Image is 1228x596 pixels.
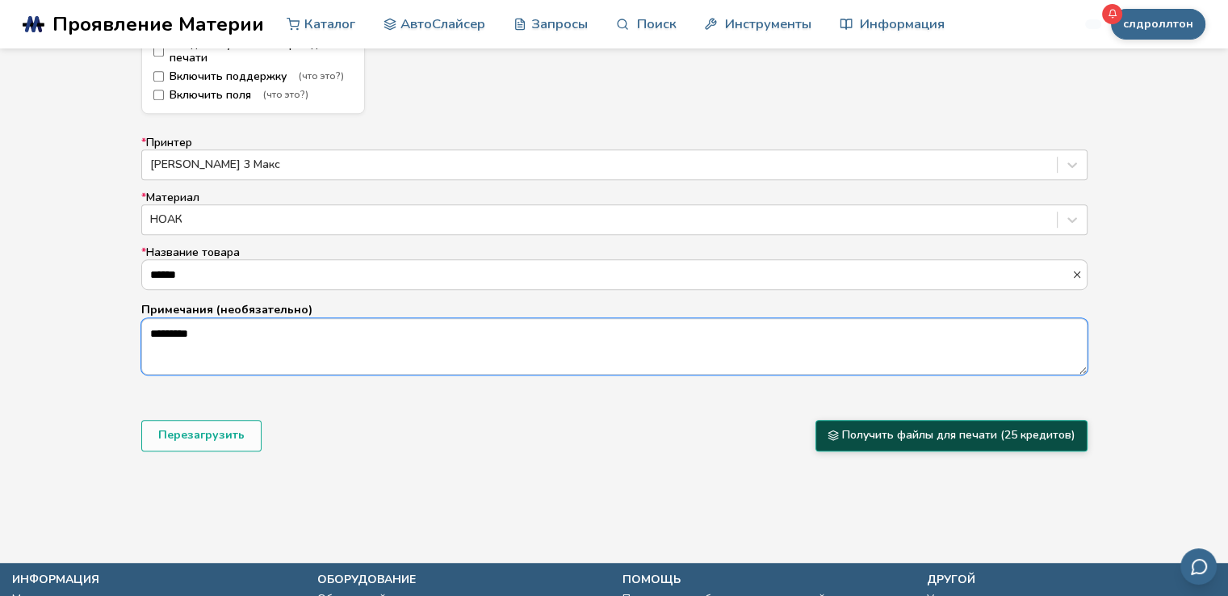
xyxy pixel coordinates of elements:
[153,46,164,57] input: Найдите лучший поворот для печати
[815,420,1088,451] button: Получить файлы для печати (25 кредитов)
[12,572,99,587] font: информация
[1123,16,1193,31] font: слдроллтон
[170,69,287,84] font: Включить поддержку
[531,15,588,33] font: Запросы
[725,15,811,33] font: Инструменты
[170,87,251,103] font: Включить поля
[1180,548,1217,585] button: Отправить отзыв по электронной почте
[299,69,344,82] font: (что это?)
[146,190,199,205] font: Материал
[146,245,240,260] font: Название товара
[52,10,264,38] font: Проявление Материи
[142,260,1071,289] input: *Название товара
[317,572,416,587] font: оборудование
[304,15,355,33] font: Каталог
[842,427,1075,443] font: Получить файлы для печати (25 кредитов)
[860,15,945,33] font: Информация
[636,15,676,33] font: Поиск
[170,36,330,65] font: Найдите лучший поворот для печати
[146,135,192,150] font: Принтер
[927,572,975,587] font: другой
[263,88,308,101] font: (что это?)
[142,319,1087,374] textarea: Примечания (необязательно)
[153,71,164,82] input: Включить поддержку(что это?)
[141,302,312,317] font: Примечания (необязательно)
[1111,9,1205,40] button: слдроллтон
[153,90,164,100] input: Включить поля(что это?)
[141,420,262,451] button: Перезагрузить
[1071,269,1087,280] button: *Название товара
[400,15,485,33] font: АвтоСлайсер
[622,572,681,587] font: помощь
[158,427,245,443] font: Перезагрузить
